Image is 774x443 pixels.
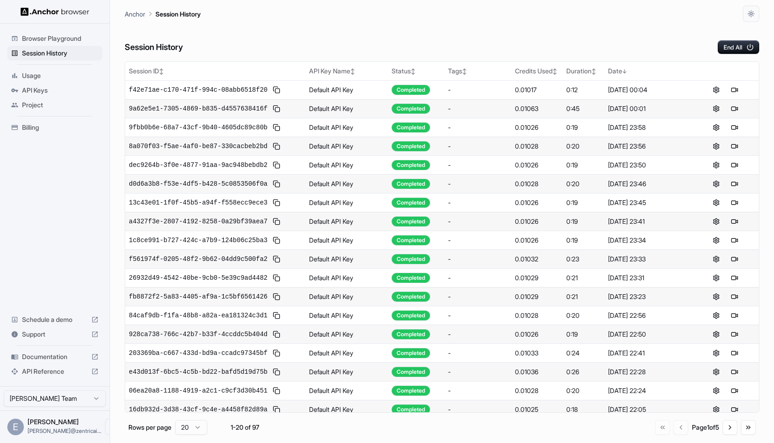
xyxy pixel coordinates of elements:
div: [DATE] 23:50 [608,161,688,170]
div: 0.01028 [515,179,559,188]
span: Documentation [22,352,88,361]
div: 0.01033 [515,349,559,358]
span: f561974f-0205-48f2-9b62-04dd9c500fa2 [129,255,267,264]
div: 0.01028 [515,142,559,151]
div: 0.01026 [515,217,559,226]
div: API Keys [7,83,102,98]
span: API Keys [22,86,99,95]
div: 0:20 [566,142,601,151]
td: Default API Key [305,80,388,99]
div: [DATE] 22:56 [608,311,688,320]
span: ↕ [159,68,164,75]
div: - [448,255,508,264]
div: - [448,179,508,188]
span: Session History [22,49,99,58]
div: Session History [7,46,102,61]
div: Date [608,66,688,76]
td: Default API Key [305,99,388,118]
div: Completed [392,292,430,302]
div: Documentation [7,349,102,364]
div: Session ID [129,66,302,76]
div: Completed [392,329,430,339]
div: 0:45 [566,104,601,113]
div: - [448,386,508,395]
div: Completed [392,141,430,151]
td: Default API Key [305,268,388,287]
span: 9a62e5e1-7305-4869-b835-d4557638416f [129,104,267,113]
span: 16db932d-3d38-43cf-9c4e-a4458f82d89a [129,405,267,414]
div: Completed [392,216,430,227]
div: Completed [392,386,430,396]
div: [DATE] 23:41 [608,217,688,226]
div: - [448,123,508,132]
div: [DATE] 22:41 [608,349,688,358]
div: [DATE] 23:31 [608,273,688,282]
span: Support [22,330,88,339]
div: 0:24 [566,349,601,358]
div: 1-20 of 97 [222,423,268,432]
div: 0.01032 [515,255,559,264]
td: Default API Key [305,193,388,212]
div: [DATE] 23:46 [608,179,688,188]
span: e43d013f-6bc5-4c5b-bd22-bafd5d19d75b [129,367,267,377]
div: 0.01017 [515,85,559,94]
div: Completed [392,122,430,133]
div: [DATE] 22:24 [608,386,688,395]
div: 0:20 [566,386,601,395]
div: Browser Playground [7,31,102,46]
div: - [448,273,508,282]
span: ↓ [622,68,627,75]
span: Project [22,100,99,110]
div: [DATE] 23:58 [608,123,688,132]
span: fb8872f2-5a83-4405-af9a-1c5bf6561426 [129,292,267,301]
div: - [448,236,508,245]
span: 9fbb0b6e-68a7-43cf-9b40-4605dc89c80b [129,123,267,132]
div: [DATE] 23:23 [608,292,688,301]
span: eric@zentricai.com [28,427,101,434]
span: f42e71ae-c170-471f-994c-08abb6518f20 [129,85,267,94]
div: Credits Used [515,66,559,76]
td: Default API Key [305,287,388,306]
div: - [448,198,508,207]
div: 0.01028 [515,311,559,320]
span: ↕ [592,68,596,75]
div: Completed [392,235,430,245]
h6: Session History [125,41,183,54]
div: [DATE] 23:33 [608,255,688,264]
div: Tags [448,66,508,76]
span: Billing [22,123,99,132]
div: Completed [392,179,430,189]
div: Completed [392,404,430,415]
span: 06ea20a8-1188-4919-a2c1-c9cf3d30b451 [129,386,267,395]
div: 0.01028 [515,386,559,395]
div: 0:20 [566,311,601,320]
span: 203369ba-c667-433d-bd9a-ccadc97345bf [129,349,267,358]
span: 13c43e01-1f0f-45b5-a94f-f558ecc9ece3 [129,198,267,207]
td: Default API Key [305,249,388,268]
div: Completed [392,198,430,208]
div: 0:21 [566,273,601,282]
div: 0:19 [566,161,601,170]
div: E [7,419,24,435]
div: - [448,217,508,226]
div: 0.01026 [515,161,559,170]
div: 0.01026 [515,330,559,339]
div: - [448,405,508,414]
div: 0:19 [566,123,601,132]
td: Default API Key [305,231,388,249]
td: Default API Key [305,325,388,343]
td: Default API Key [305,362,388,381]
div: 0:20 [566,179,601,188]
div: 0:19 [566,198,601,207]
span: 26932d49-4542-40be-9cb0-5e39c9ad4482 [129,273,267,282]
div: - [448,104,508,113]
span: API Reference [22,367,88,376]
span: Browser Playground [22,34,99,43]
button: Open menu [105,419,122,435]
span: ↕ [462,68,467,75]
div: [DATE] 23:45 [608,198,688,207]
div: 0:23 [566,255,601,264]
div: Completed [392,273,430,283]
div: - [448,85,508,94]
div: Billing [7,120,102,135]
